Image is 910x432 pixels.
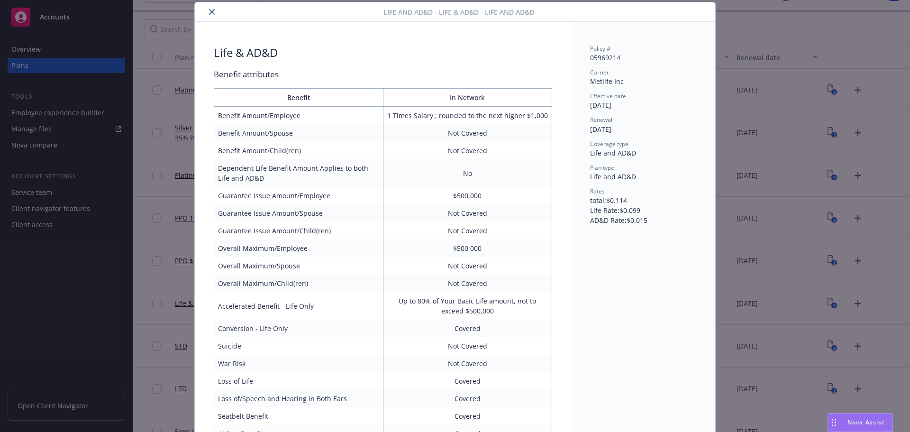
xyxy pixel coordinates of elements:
td: Up to 80% of Your Basic Life amount, not to exceed $500,000 [383,292,552,320]
span: Effective date [590,92,626,100]
td: Not Covered [383,257,552,275]
span: Coverage type [590,140,628,148]
span: Carrier [590,68,609,76]
span: Renewal [590,116,612,124]
td: Covered [383,407,552,425]
td: 1 Times Salary ; rounded to the next higher $1,000 [383,107,552,125]
span: Plan type [590,164,614,172]
td: Guarantee Issue Amount/Spouse [214,204,383,222]
td: Conversion - Life Only [214,320,383,337]
div: Drag to move [828,414,840,432]
div: [DATE] [590,124,696,134]
td: Not Covered [383,355,552,372]
th: Benefit [214,89,383,107]
td: Covered [383,390,552,407]
td: Not Covered [383,124,552,142]
td: Guarantee Issue Amount/Child(ren) [214,222,383,239]
td: Not Covered [383,204,552,222]
td: $500,000 [383,239,552,257]
span: Rates [590,187,605,195]
td: War Risk [214,355,383,372]
td: Seatbelt Benefit [214,407,383,425]
td: Overall Maximum/Child(ren) [214,275,383,292]
td: Benefit Amount/Employee [214,107,383,125]
td: $500,000 [383,187,552,204]
th: In Network [383,89,552,107]
span: Policy # [590,45,610,53]
td: Guarantee Issue Amount/Employee [214,187,383,204]
div: total : $0.114 [590,195,696,205]
td: Covered [383,372,552,390]
td: Not Covered [383,275,552,292]
span: Life and AD&D - Life & AD&D - Life and AD&D [383,7,534,17]
div: AD&D Rate : $0.015 [590,215,696,225]
div: Life & AD&D [214,45,278,61]
td: Not Covered [383,222,552,239]
td: Covered [383,320,552,337]
td: Benefit Amount/Spouse [214,124,383,142]
td: Not Covered [383,337,552,355]
div: Metlife Inc [590,76,696,86]
td: Overall Maximum/Spouse [214,257,383,275]
td: Not Covered [383,142,552,159]
div: Benefit attributes [214,68,552,81]
td: Accelerated Benefit - Life Only [214,292,383,320]
td: Dependent Life Benefit Amount Applies to both Life and AD&D [214,159,383,187]
div: Life and AD&D [590,148,696,158]
td: Benefit Amount/Child(ren) [214,142,383,159]
div: Life and AD&D [590,172,696,182]
td: Suicide [214,337,383,355]
div: 05969214 [590,53,696,63]
td: No [383,159,552,187]
td: Overall Maximum/Employee [214,239,383,257]
button: Nova Assist [828,413,893,432]
td: Loss of Life [214,372,383,390]
div: [DATE] [590,100,696,110]
div: Life Rate : $0.099 [590,205,696,215]
td: Loss of/Speech and Hearing in Both Ears [214,390,383,407]
span: Nova Assist [847,418,885,426]
button: close [206,6,218,18]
